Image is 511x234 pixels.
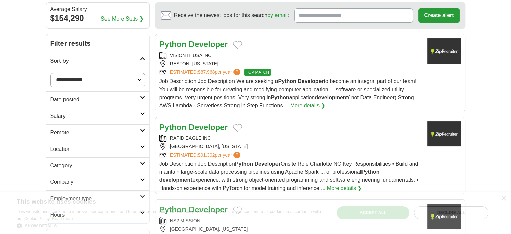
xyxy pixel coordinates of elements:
[101,15,144,23] a: See More Stats ❯
[46,91,149,108] a: Date posted
[50,96,140,104] h2: Date posted
[233,69,240,75] span: ?
[427,38,461,64] img: Company logo
[50,12,145,24] div: $154,290
[159,60,422,67] div: RESTON, [US_STATE]
[189,40,228,49] strong: Developer
[198,152,215,158] span: $91,392
[159,78,416,108] span: Job Description Job Description We are seeking a to become an integral part of our team! You will...
[46,190,149,207] a: Employment type
[244,69,271,76] span: TOP MATCH
[233,152,240,158] span: ?
[189,123,228,132] strong: Developer
[159,161,418,191] span: Job Description Job Description Onsite Role Charlotte NC Key Responsibilities • Build and maintai...
[50,112,140,120] h2: Salary
[233,124,242,132] button: Add to favorite jobs
[290,102,326,110] a: More details ❯
[17,209,321,221] span: This website uses cookies to improve user experience and to enable personalised advertising. By u...
[315,95,348,100] strong: development
[50,145,140,153] h2: Location
[361,169,379,175] strong: Python
[46,174,149,190] a: Company
[198,69,215,75] span: $87,968
[46,141,149,157] a: Location
[298,78,324,84] strong: Developer
[46,53,149,69] a: Sort by
[159,40,186,49] strong: Python
[159,40,228,49] a: Python Developer
[159,123,186,132] strong: Python
[327,184,362,192] a: More details ❯
[50,129,140,137] h2: Remote
[46,157,149,174] a: Category
[46,34,149,53] h2: Filter results
[50,57,140,65] h2: Sort by
[50,178,140,186] h2: Company
[46,124,149,141] a: Remote
[414,206,488,219] div: Decline all
[159,52,422,59] div: VISION IT USA INC
[159,177,193,183] strong: development
[50,7,145,12] div: Average Salary
[170,152,242,159] a: ESTIMATED:$91,392per year?
[25,224,57,228] span: Show details
[50,162,140,170] h2: Category
[501,196,506,201] div: Close
[46,108,149,124] a: Salary
[52,216,73,221] a: Read more, opens a new window
[271,95,289,100] strong: Python
[418,8,459,23] button: Create alert
[267,12,288,18] a: by email
[337,206,409,219] div: Accept all
[427,121,461,146] img: Company logo
[159,123,228,132] a: Python Developer
[254,161,280,167] strong: Developer
[159,143,422,150] div: [GEOGRAPHIC_DATA], [US_STATE]
[235,161,253,167] strong: Python
[170,69,242,76] a: ESTIMATED:$87,968per year?
[278,78,296,84] strong: Python
[233,41,242,49] button: Add to favorite jobs
[159,135,422,142] div: RAPID EAGLE INC
[174,11,289,20] span: Receive the newest jobs for this search :
[17,196,308,206] div: This website uses cookies
[17,222,325,229] div: Show details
